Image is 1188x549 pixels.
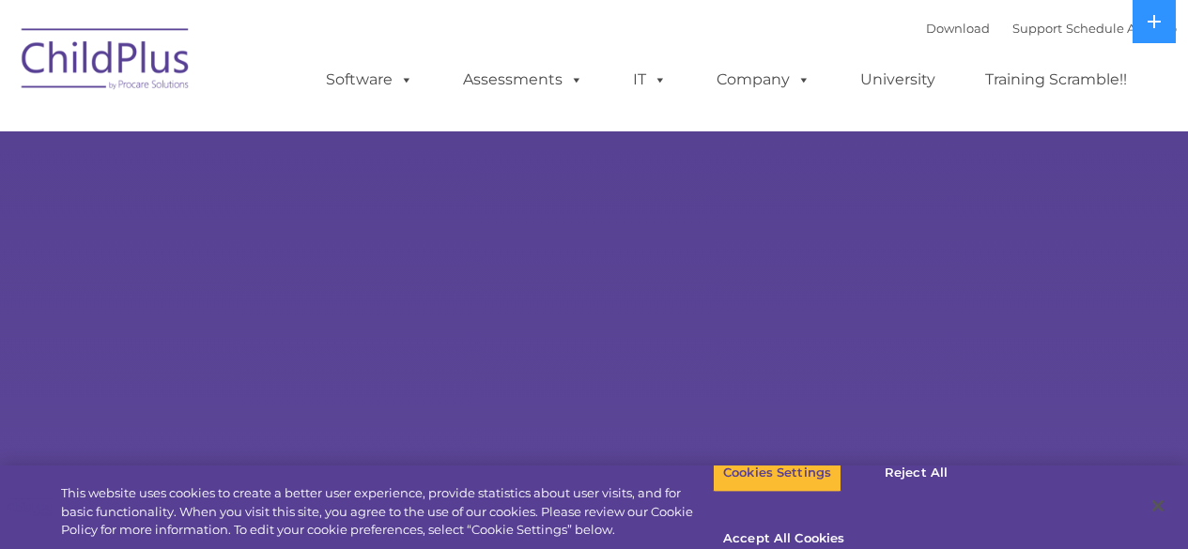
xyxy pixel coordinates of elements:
[713,453,841,493] button: Cookies Settings
[926,21,990,36] a: Download
[841,61,954,99] a: University
[12,15,200,109] img: ChildPlus by Procare Solutions
[698,61,829,99] a: Company
[61,484,713,540] div: This website uses cookies to create a better user experience, provide statistics about user visit...
[1012,21,1062,36] a: Support
[926,21,1177,36] font: |
[1137,485,1179,526] button: Close
[857,453,975,493] button: Reject All
[307,61,432,99] a: Software
[966,61,1146,99] a: Training Scramble!!
[1066,21,1177,36] a: Schedule A Demo
[444,61,602,99] a: Assessments
[614,61,686,99] a: IT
